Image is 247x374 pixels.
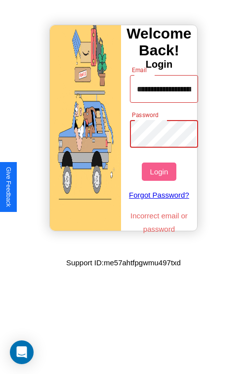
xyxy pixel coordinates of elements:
[142,163,176,181] button: Login
[125,181,194,209] a: Forgot Password?
[121,25,197,59] h3: Welcome Back!
[132,111,158,119] label: Password
[66,256,181,269] p: Support ID: me57ahtfpgwmu497txd
[132,66,147,74] label: Email
[50,25,121,231] img: gif
[125,209,194,236] p: Incorrect email or password
[10,340,34,364] div: Open Intercom Messenger
[5,167,12,207] div: Give Feedback
[121,59,197,70] h4: Login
